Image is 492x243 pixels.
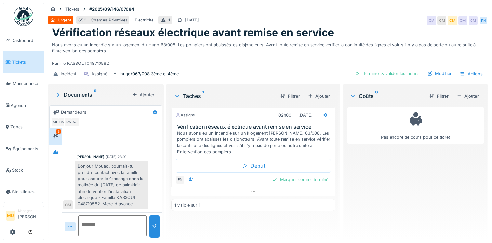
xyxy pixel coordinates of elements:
div: Incident [61,71,76,77]
sup: 0 [375,92,378,100]
div: Tickets [65,6,79,12]
div: 650 - Charges Privatives [78,17,127,23]
sup: 0 [94,91,97,99]
a: Maintenance [3,73,44,94]
li: [PERSON_NAME] [18,208,41,222]
div: [PERSON_NAME] [76,154,104,159]
h3: Vérification réseaux électrique avant remise en service [177,124,332,130]
a: MD Manager[PERSON_NAME] [6,208,41,224]
span: Stock [12,167,41,173]
div: Assigné [176,112,195,118]
div: Actions [457,69,485,79]
div: hugo/063/008 3ème et 4ème [120,71,179,77]
div: CM [427,16,436,25]
strong: #2025/09/146/07084 [87,6,137,12]
div: PN [64,118,73,127]
a: Stock [3,159,44,181]
div: CM [437,16,446,25]
span: Maintenance [13,80,41,87]
div: 1 [168,17,170,23]
div: Assigné [91,71,107,77]
div: Filtrer [278,92,302,101]
a: Statistiques [3,181,44,203]
div: Ajouter [129,91,157,99]
span: Zones [10,124,41,130]
a: Tickets [3,51,44,73]
div: Demandeurs [61,109,86,115]
div: CM [448,16,457,25]
div: Modifier [425,69,454,78]
div: [DATE] [299,112,312,118]
a: Dashboard [3,30,44,51]
div: Nous avons eu un incendie sur un logement du Hugo 63/008. Les pompiers ont abaissés les disjoncte... [52,39,484,67]
img: Badge_color-CXgf-gQk.svg [14,7,33,26]
a: Agenda [3,94,44,116]
span: Dashboard [11,37,41,44]
div: CM [63,200,73,209]
div: Bonjour Mouad, pourrais-tu prendre contact avec la famille pour assurer le ^passage dans la matin... [75,161,148,209]
sup: 1 [202,92,204,100]
div: Nous avons eu un incendie sur un klogement [PERSON_NAME] 63/008. Les pompiers ont abaissés les di... [177,130,332,155]
div: NJ [71,118,80,127]
div: CM [458,16,467,25]
div: 1 visible sur 1 [174,202,200,208]
div: CM [58,118,67,127]
div: Marquer comme terminé [270,175,331,184]
h1: Vérification réseaux électrique avant remise en service [52,26,334,39]
span: Agenda [11,102,41,108]
div: CM [469,16,478,25]
div: Ajouter [305,92,333,101]
a: Équipements [3,138,44,159]
a: Zones [3,116,44,138]
div: Filtrer [427,92,451,101]
div: Ajouter [454,92,482,101]
div: PN [479,16,488,25]
li: MD [6,211,15,221]
div: Pas encore de coûts pour ce ticket [351,110,480,141]
div: Electricité [135,17,153,23]
span: Tickets [12,59,41,65]
span: Statistiques [12,189,41,195]
div: Tâches [174,92,275,100]
div: MD [51,118,60,127]
div: Début [176,159,331,173]
div: Manager [18,208,41,213]
div: PN [176,175,185,184]
div: [DATE] 23:09 [106,154,126,159]
div: Coûts [350,92,424,100]
div: 02h00 [278,112,291,118]
div: [DATE] [185,17,199,23]
span: Équipements [13,146,41,152]
div: Terminer & valider les tâches [352,69,422,78]
div: Documents [55,91,129,99]
div: 3 [56,129,61,134]
div: Urgent [58,17,71,23]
